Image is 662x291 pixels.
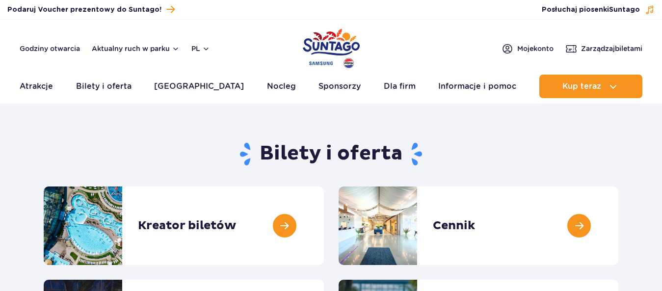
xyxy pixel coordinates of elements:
[154,75,244,98] a: [GEOGRAPHIC_DATA]
[565,43,642,54] a: Zarządzajbiletami
[539,75,642,98] button: Kup teraz
[502,43,554,54] a: Mojekonto
[267,75,296,98] a: Nocleg
[191,44,210,53] button: pl
[44,141,618,167] h1: Bilety i oferta
[20,75,53,98] a: Atrakcje
[438,75,516,98] a: Informacje i pomoc
[76,75,132,98] a: Bilety i oferta
[92,45,180,53] button: Aktualny ruch w parku
[609,6,640,13] span: Suntago
[384,75,416,98] a: Dla firm
[581,44,642,53] span: Zarządzaj biletami
[562,82,601,91] span: Kup teraz
[20,44,80,53] a: Godziny otwarcia
[542,5,640,15] span: Posłuchaj piosenki
[7,5,161,15] span: Podaruj Voucher prezentowy do Suntago!
[542,5,655,15] button: Posłuchaj piosenkiSuntago
[517,44,554,53] span: Moje konto
[7,3,175,16] a: Podaruj Voucher prezentowy do Suntago!
[318,75,361,98] a: Sponsorzy
[303,25,360,70] a: Park of Poland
